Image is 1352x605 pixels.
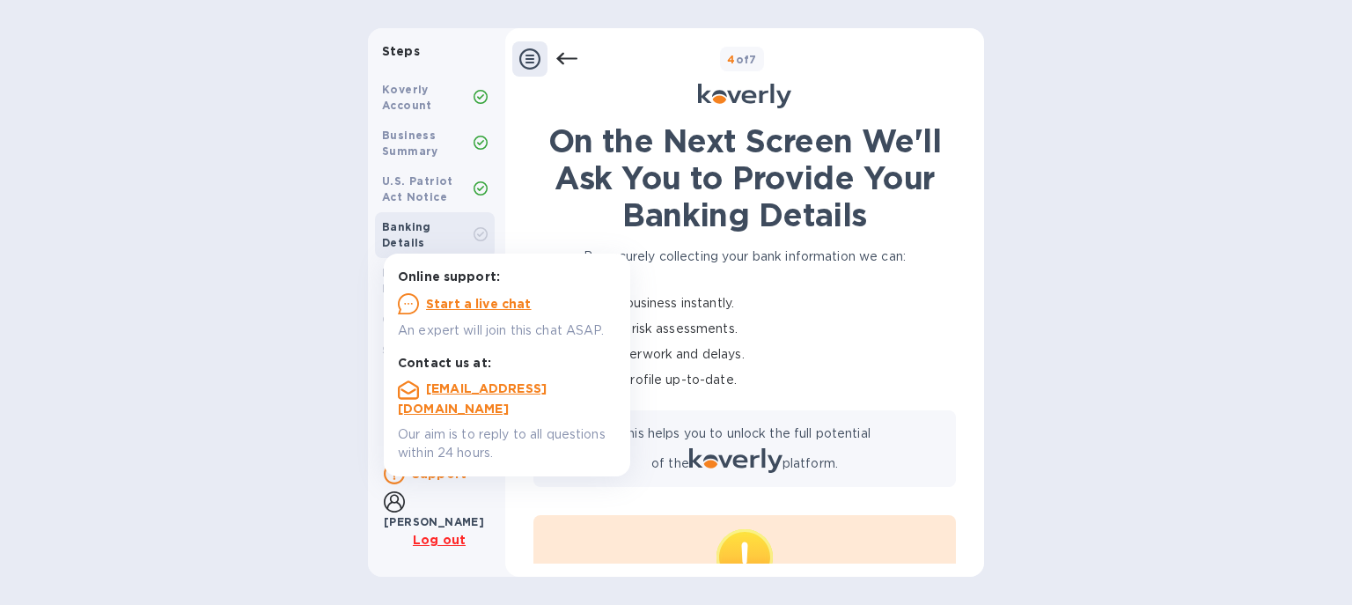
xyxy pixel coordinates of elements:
[382,129,438,158] b: Business Summary
[533,345,956,364] p: Reduce paperwork and delays.
[533,247,956,266] p: By securely collecting your bank information we can:
[619,424,871,443] p: This helps you to unlock the full potential
[426,297,532,311] u: Start a live chat
[398,269,500,284] b: Online support:
[382,44,420,58] b: Steps
[382,83,432,112] b: Koverly Account
[382,313,446,326] b: Ownership
[382,343,443,357] b: Signature
[533,122,956,233] h1: On the Next Screen We'll Ask You to Provide Your Banking Details
[398,381,547,416] a: [EMAIL_ADDRESS][DOMAIN_NAME]
[398,356,491,370] b: Contact us at:
[382,266,456,295] b: Business Information
[727,53,735,66] span: 4
[651,448,838,473] p: of the platform.
[398,321,616,340] p: An expert will join this chat ASAP.
[384,515,484,528] b: [PERSON_NAME]
[382,220,431,249] b: Banking Details
[533,294,956,313] p: Verify your business instantly.
[533,371,956,389] p: Keep your profile up-to-date.
[382,174,453,203] b: U.S. Patriot Act Notice
[727,53,757,66] b: of 7
[398,425,616,462] p: Our aim is to reply to all questions within 24 hours.
[413,533,466,547] u: Log out
[533,320,956,338] p: Make faster risk assessments.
